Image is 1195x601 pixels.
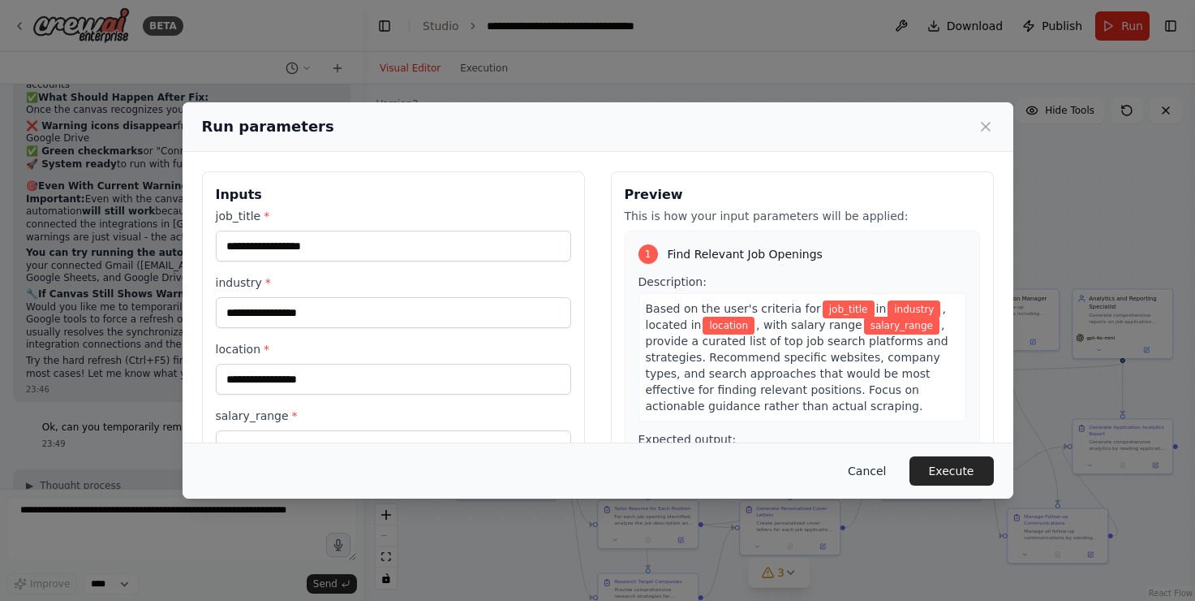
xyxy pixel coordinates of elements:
[625,185,980,205] h3: Preview
[216,208,571,224] label: job_title
[823,300,875,318] span: Variable: job_title
[638,433,737,446] span: Expected output:
[864,317,939,335] span: Variable: salary_range
[216,341,571,357] label: location
[216,275,571,291] label: industry
[876,302,887,315] span: in
[638,244,658,264] div: 1
[668,246,823,262] span: Find Relevant Job Openings
[909,456,994,486] button: Execute
[703,317,754,335] span: Variable: location
[625,208,980,224] p: This is how your input parameters will be applied:
[216,408,571,424] label: salary_range
[646,302,946,331] span: , located in
[835,456,899,486] button: Cancel
[638,275,707,288] span: Description:
[888,300,940,318] span: Variable: industry
[202,115,334,138] h2: Run parameters
[216,185,571,205] h3: Inputs
[646,318,948,413] span: , provide a curated list of top job search platforms and strategies. Recommend specific websites,...
[756,318,862,331] span: , with salary range
[646,302,821,315] span: Based on the user's criteria for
